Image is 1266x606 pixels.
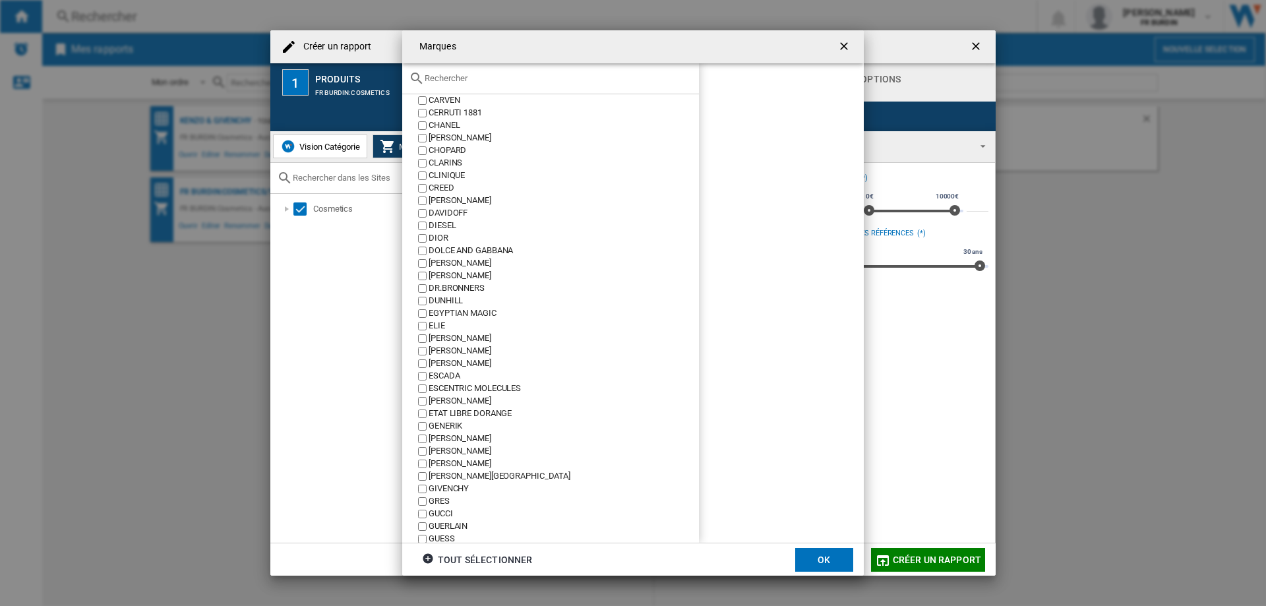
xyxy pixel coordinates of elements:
[429,520,699,533] div: GUERLAIN
[418,460,427,468] input: value.title
[429,307,699,320] div: EGYPTIAN MAGIC
[425,73,692,83] input: Rechercher
[418,548,536,572] button: tout sélectionner
[418,146,427,155] input: value.title
[418,309,427,318] input: value.title
[418,121,427,130] input: value.title
[429,495,699,508] div: GRES
[832,34,859,60] button: getI18NText('BUTTONS.CLOSE_DIALOG')
[418,197,427,205] input: value.title
[418,96,427,105] input: value.title
[418,209,427,218] input: value.title
[418,447,427,456] input: value.title
[429,395,699,408] div: [PERSON_NAME]
[418,134,427,142] input: value.title
[429,132,699,144] div: [PERSON_NAME]
[413,40,456,53] h4: Marques
[429,257,699,270] div: [PERSON_NAME]
[418,109,427,117] input: value.title
[429,232,699,245] div: DIOR
[418,247,427,255] input: value.title
[418,422,427,431] input: value.title
[418,159,427,167] input: value.title
[418,272,427,280] input: value.title
[429,157,699,169] div: CLARINS
[418,435,427,443] input: value.title
[429,282,699,295] div: DR.BRONNERS
[429,445,699,458] div: [PERSON_NAME]
[418,171,427,180] input: value.title
[429,195,699,207] div: [PERSON_NAME]
[429,207,699,220] div: DAVIDOFF
[418,222,427,230] input: value.title
[418,184,427,193] input: value.title
[418,259,427,268] input: value.title
[429,370,699,382] div: ESCADA
[422,548,532,572] div: tout sélectionner
[429,94,699,107] div: CARVEN
[429,483,699,495] div: GIVENCHY
[418,497,427,506] input: value.title
[418,384,427,393] input: value.title
[429,408,699,420] div: ETAT LIBRE DORANGE
[429,320,699,332] div: ELIE
[418,234,427,243] input: value.title
[418,472,427,481] input: value.title
[429,458,699,470] div: [PERSON_NAME]
[418,334,427,343] input: value.title
[429,533,699,545] div: GUESS
[429,345,699,357] div: [PERSON_NAME]
[429,332,699,345] div: [PERSON_NAME]
[429,270,699,282] div: [PERSON_NAME]
[429,119,699,132] div: CHANEL
[418,397,427,406] input: value.title
[418,297,427,305] input: value.title
[429,220,699,232] div: DIESEL
[418,347,427,355] input: value.title
[429,420,699,433] div: GENERIK
[418,485,427,493] input: value.title
[429,508,699,520] div: GUCCI
[418,409,427,418] input: value.title
[429,182,699,195] div: CREED
[795,548,853,572] button: OK
[418,510,427,518] input: value.title
[418,359,427,368] input: value.title
[418,284,427,293] input: value.title
[429,357,699,370] div: [PERSON_NAME]
[418,322,427,330] input: value.title
[429,433,699,445] div: [PERSON_NAME]
[429,382,699,395] div: ESCENTRIC MOLECULES
[429,144,699,157] div: CHOPARD
[429,169,699,182] div: CLINIQUE
[418,522,427,531] input: value.title
[418,535,427,543] input: value.title
[837,40,853,55] ng-md-icon: getI18NText('BUTTONS.CLOSE_DIALOG')
[429,295,699,307] div: DUNHILL
[429,107,699,119] div: CERRUTI 1881
[418,372,427,380] input: value.title
[429,470,699,483] div: [PERSON_NAME][GEOGRAPHIC_DATA]
[429,245,699,257] div: DOLCE AND GABBANA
